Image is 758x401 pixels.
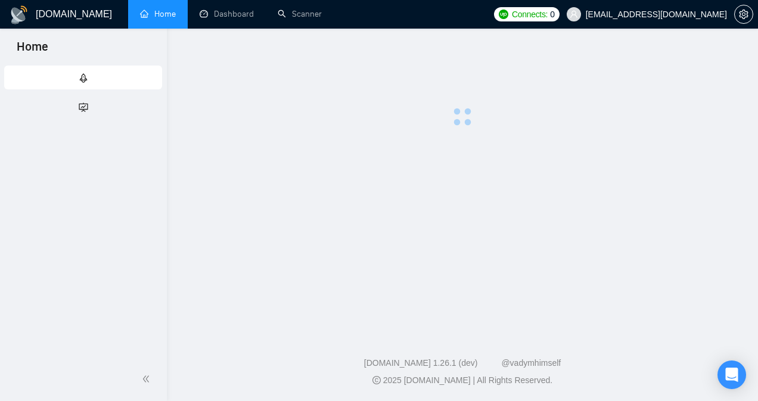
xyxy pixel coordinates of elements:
img: upwork-logo.png [499,10,508,19]
img: logo [10,5,29,24]
li: Getting Started [4,66,162,89]
button: setting [734,5,753,24]
span: double-left [142,373,154,385]
a: setting [734,10,753,19]
span: setting [735,10,753,19]
a: homeHome [140,9,176,19]
div: Open Intercom Messenger [717,360,746,389]
span: rocket [79,66,88,90]
span: fund-projection-screen [79,95,88,119]
a: [DOMAIN_NAME] 1.26.1 (dev) [364,358,478,368]
a: dashboardDashboard [200,9,254,19]
span: 0 [550,8,555,21]
span: Home [7,38,58,63]
span: Connects: [512,8,548,21]
span: copyright [372,376,381,384]
a: @vadymhimself [501,358,561,368]
span: user [570,10,578,18]
a: searchScanner [278,9,322,19]
div: 2025 [DOMAIN_NAME] | All Rights Reserved. [176,374,748,387]
span: Academy [79,101,127,111]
